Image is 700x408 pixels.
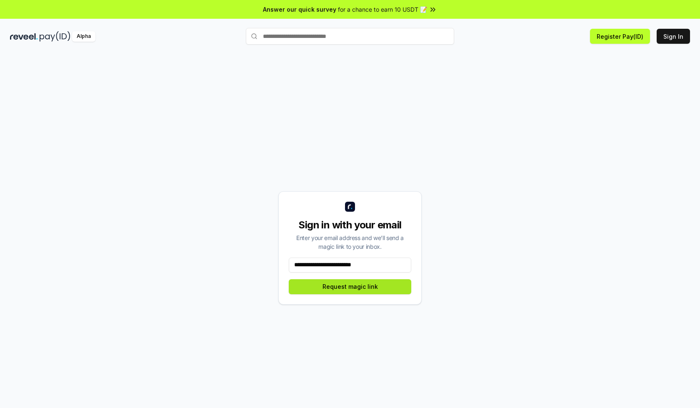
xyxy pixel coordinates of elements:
img: pay_id [40,31,70,42]
button: Register Pay(ID) [590,29,650,44]
span: Answer our quick survey [263,5,336,14]
div: Sign in with your email [289,218,411,232]
div: Enter your email address and we’ll send a magic link to your inbox. [289,233,411,251]
span: for a chance to earn 10 USDT 📝 [338,5,427,14]
div: Alpha [72,31,95,42]
img: logo_small [345,202,355,212]
img: reveel_dark [10,31,38,42]
button: Sign In [657,29,690,44]
button: Request magic link [289,279,411,294]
